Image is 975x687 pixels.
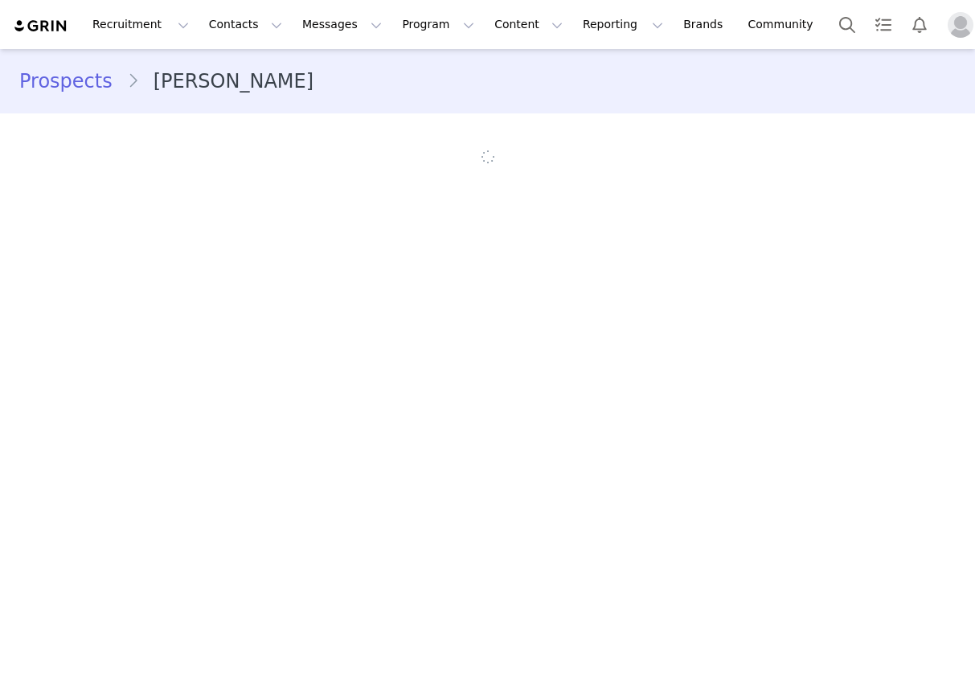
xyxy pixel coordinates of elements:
[485,6,572,43] button: Content
[392,6,484,43] button: Program
[739,6,830,43] a: Community
[19,67,127,96] a: Prospects
[293,6,391,43] button: Messages
[830,6,865,43] button: Search
[866,6,901,43] a: Tasks
[902,6,937,43] button: Notifications
[948,12,973,38] img: placeholder-profile.jpg
[13,19,69,34] img: grin logo
[199,6,292,43] button: Contacts
[83,6,199,43] button: Recruitment
[674,6,737,43] a: Brands
[573,6,673,43] button: Reporting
